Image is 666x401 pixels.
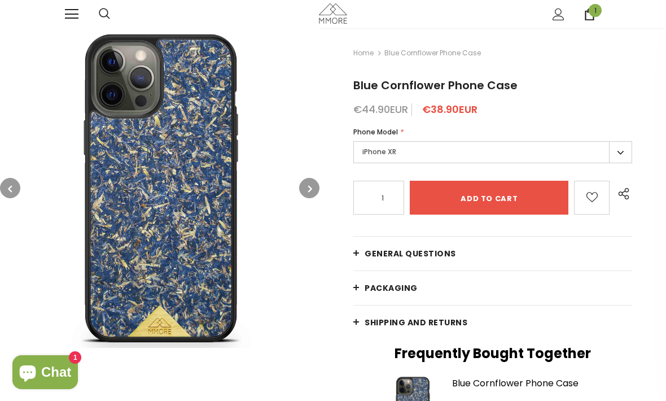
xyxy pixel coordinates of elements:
span: €44.90EUR [353,102,408,116]
span: General Questions [365,248,456,259]
label: iPhone XR [353,141,632,163]
span: €38.90EUR [422,102,477,116]
span: Phone Model [353,127,398,137]
span: Blue Cornflower Phone Case [384,46,481,60]
span: Blue Cornflower Phone Case [353,77,518,93]
a: 1 [584,8,595,20]
span: PACKAGING [365,282,418,294]
a: PACKAGING [353,271,632,305]
a: General Questions [353,237,632,271]
inbox-online-store-chat: Shopify online store chat [9,355,81,392]
a: Home [353,46,374,60]
span: 1 [589,4,602,17]
img: MMORE Cases [319,3,347,23]
input: Add to cart [410,181,568,215]
a: Shipping and returns [353,306,632,339]
span: Shipping and returns [365,317,467,328]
